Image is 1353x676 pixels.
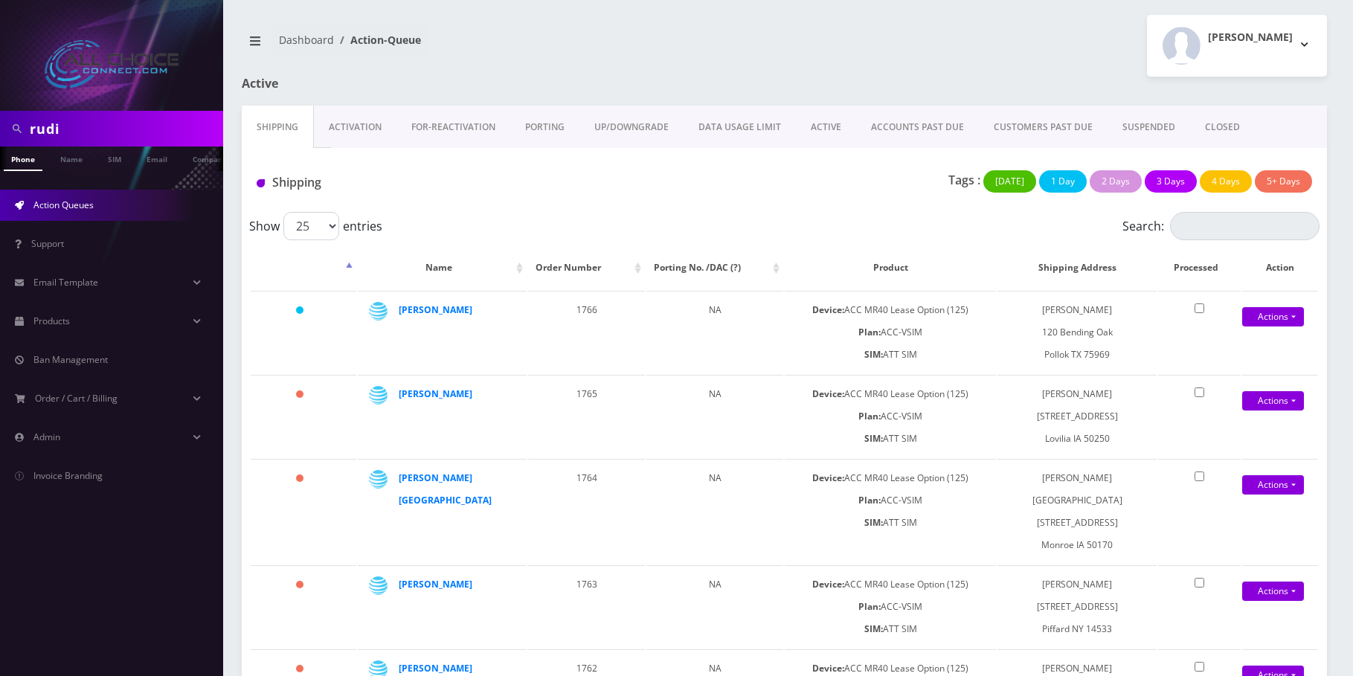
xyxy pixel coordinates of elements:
[396,106,510,149] a: FOR-REActivation
[997,565,1157,648] td: [PERSON_NAME] [STREET_ADDRESS] Piffard NY 14533
[1039,170,1087,193] button: 1 Day
[31,237,64,250] span: Support
[1242,582,1304,601] a: Actions
[314,106,396,149] a: Activation
[858,410,881,422] b: Plan:
[139,147,175,170] a: Email
[997,459,1157,564] td: [PERSON_NAME][GEOGRAPHIC_DATA] [STREET_ADDRESS] Monroe IA 50170
[812,662,844,675] b: Device:
[646,459,784,564] td: NA
[35,392,118,405] span: Order / Cart / Billing
[1170,212,1320,240] input: Search:
[646,291,784,373] td: NA
[983,170,1036,193] button: [DATE]
[358,246,527,289] th: Name: activate to sort column ascending
[185,147,235,170] a: Company
[33,469,103,482] span: Invoice Branding
[858,326,881,338] b: Plan:
[528,459,644,564] td: 1764
[33,199,94,211] span: Action Queues
[1090,170,1142,193] button: 2 Days
[1242,391,1304,411] a: Actions
[399,471,492,506] a: [PERSON_NAME][GEOGRAPHIC_DATA]
[1208,31,1293,44] h2: [PERSON_NAME]
[1122,212,1320,240] label: Search:
[796,106,856,149] a: ACTIVE
[812,578,844,590] b: Device:
[646,375,784,457] td: NA
[33,276,98,289] span: Email Template
[249,212,382,240] label: Show entries
[948,171,980,189] p: Tags :
[1242,475,1304,495] a: Actions
[1242,307,1304,326] a: Actions
[251,246,356,289] th: : activate to sort column descending
[864,622,883,635] b: SIM:
[785,375,996,457] td: ACC MR40 Lease Option (125) ACC-VSIM ATT SIM
[399,387,472,400] a: [PERSON_NAME]
[242,25,774,67] nav: breadcrumb
[864,348,883,361] b: SIM:
[1145,170,1197,193] button: 3 Days
[33,431,60,443] span: Admin
[4,147,42,171] a: Phone
[528,291,644,373] td: 1766
[1158,246,1241,289] th: Processed: activate to sort column ascending
[283,212,339,240] select: Showentries
[646,246,784,289] th: Porting No. /DAC (?): activate to sort column ascending
[399,578,472,590] a: [PERSON_NAME]
[528,565,644,648] td: 1763
[510,106,579,149] a: PORTING
[242,106,314,149] a: Shipping
[856,106,979,149] a: ACCOUNTS PAST DUE
[257,179,265,187] img: Shipping
[399,662,472,675] a: [PERSON_NAME]
[100,147,129,170] a: SIM
[979,106,1108,149] a: CUSTOMERS PAST DUE
[528,246,644,289] th: Order Number: activate to sort column ascending
[1147,15,1327,77] button: [PERSON_NAME]
[684,106,796,149] a: DATA USAGE LIMIT
[785,459,996,564] td: ACC MR40 Lease Option (125) ACC-VSIM ATT SIM
[785,565,996,648] td: ACC MR40 Lease Option (125) ACC-VSIM ATT SIM
[864,516,883,529] b: SIM:
[53,147,90,170] a: Name
[997,246,1157,289] th: Shipping Address
[579,106,684,149] a: UP/DOWNGRADE
[812,387,844,400] b: Device:
[864,432,883,445] b: SIM:
[812,471,844,484] b: Device:
[1255,170,1312,193] button: 5+ Days
[785,291,996,373] td: ACC MR40 Lease Option (125) ACC-VSIM ATT SIM
[33,315,70,327] span: Products
[33,353,108,366] span: Ban Management
[399,303,472,316] a: [PERSON_NAME]
[646,565,784,648] td: NA
[528,375,644,457] td: 1765
[785,246,996,289] th: Product
[858,600,881,613] b: Plan:
[30,115,219,143] input: Search in Company
[334,32,421,48] li: Action-Queue
[858,494,881,506] b: Plan:
[1190,106,1255,149] a: CLOSED
[1108,106,1190,149] a: SUSPENDED
[279,33,334,47] a: Dashboard
[45,40,179,88] img: All Choice Connect
[812,303,844,316] b: Device:
[257,176,594,190] h1: Shipping
[1200,170,1252,193] button: 4 Days
[997,375,1157,457] td: [PERSON_NAME] [STREET_ADDRESS] Lovilia IA 50250
[997,291,1157,373] td: [PERSON_NAME] 120 Bending Oak Pollok TX 75969
[1242,246,1318,289] th: Action
[242,77,588,91] h1: Active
